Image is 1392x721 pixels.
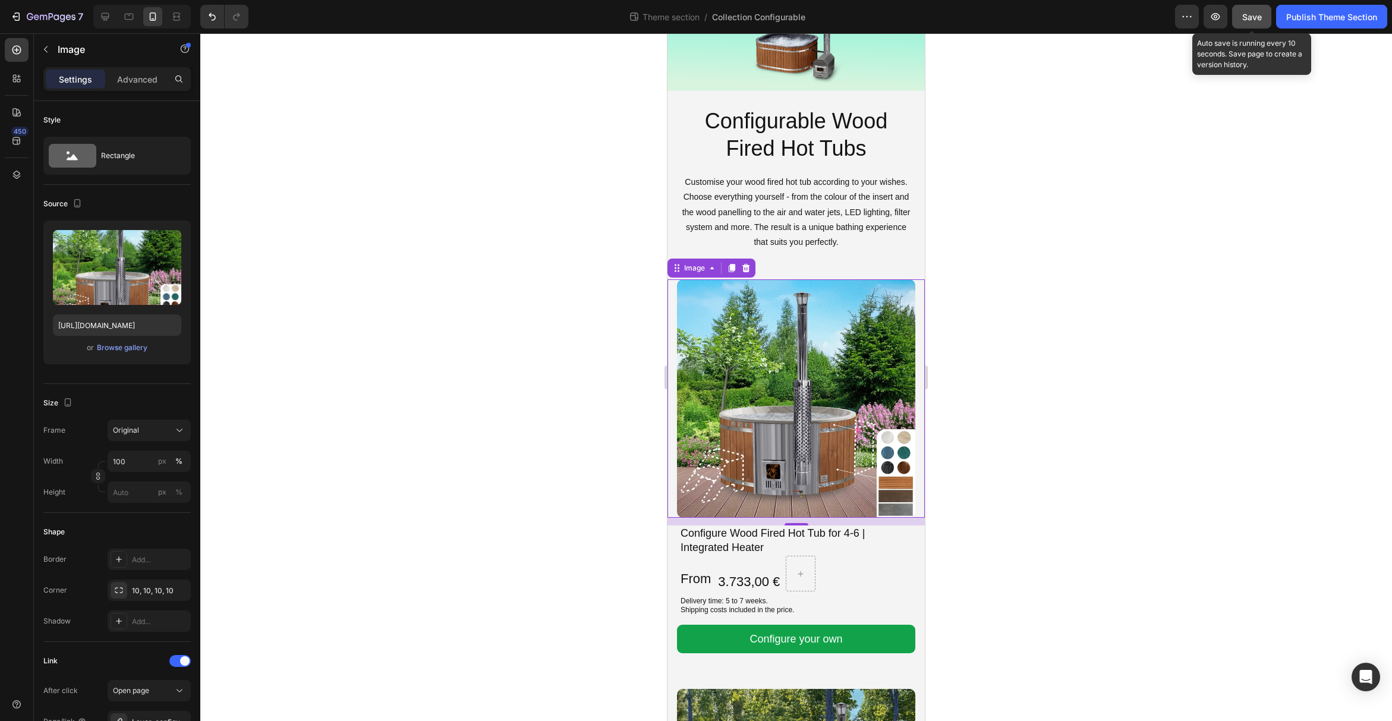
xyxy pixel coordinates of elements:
p: Shipping costs included in the price. [13,572,256,581]
div: Publish Theme Section [1286,11,1377,23]
div: Border [43,554,67,565]
div: After click [43,685,78,696]
p: Image [58,42,159,56]
span: Collection Configurable [712,11,805,23]
div: Corner [43,585,67,596]
img: gempages_544226901498004574-e5d99f13-9d6e-4172-8f54-385b08cafc85.jpg [10,246,248,484]
label: Frame [43,425,65,436]
span: Save [1242,12,1262,22]
button: Publish Theme Section [1276,5,1387,29]
label: Height [43,487,65,498]
span: or [87,341,94,355]
p: Advanced [117,73,158,86]
h1: Configurable Wood Fired Hot Tubs [10,73,248,131]
div: Undo/Redo [200,5,248,29]
button: Open page [108,680,191,701]
div: Shape [43,527,65,537]
button: px [172,454,186,468]
div: Style [43,115,61,125]
span: Theme section [640,11,702,23]
div: Shadow [43,616,71,626]
div: % [175,487,182,498]
button: Original [108,420,191,441]
p: Configure your own [82,596,175,615]
div: Open Intercom Messenger [1352,663,1380,691]
span: Open page [113,686,149,695]
label: Width [43,456,63,467]
div: Add... [132,555,188,565]
div: 3.733,00 € [49,539,114,559]
button: Save [1232,5,1271,29]
div: px [158,456,166,467]
div: 10, 10, 10, 10 [132,585,188,596]
button: 7 [5,5,89,29]
div: Source [43,196,84,212]
button: % [155,485,169,499]
p: 7 [78,10,83,24]
div: Size [43,395,75,411]
input: px% [108,451,191,472]
div: Add... [132,616,188,627]
input: px% [108,481,191,503]
button: Browse gallery [96,342,148,354]
p: Settings [59,73,92,86]
a: Configure your own [10,591,248,620]
img: preview-image [53,230,181,305]
div: Image [14,229,40,240]
button: % [155,454,169,468]
input: https://example.com/image.jpg [53,314,181,336]
span: Original [113,425,139,436]
div: Link [43,656,58,666]
span: / [704,11,707,23]
div: px [158,487,166,498]
div: % [175,456,182,467]
a: Configure Wood Fired Hot Tub for 4-6 | Integrated Heater [12,492,248,522]
div: Rectangle [101,142,174,169]
div: Browse gallery [97,342,147,353]
p: Customise your wood fired hot tub according to your wishes. Choose everything yourself - from the... [11,141,247,216]
div: 450 [11,127,29,136]
p: From [13,534,43,558]
p: Delivery time: 5 to 7 weeks. [13,563,256,572]
iframe: Design area [667,33,925,721]
button: px [172,485,186,499]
